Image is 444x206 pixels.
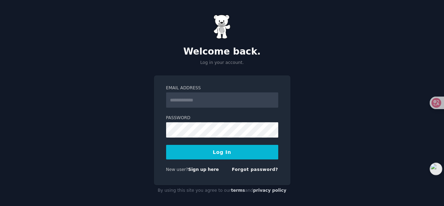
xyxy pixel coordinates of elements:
div: By using this site you agree to our and [154,185,290,196]
a: privacy policy [253,188,287,193]
a: terms [231,188,245,193]
label: Email Address [166,85,278,91]
span: New user? [166,167,188,172]
a: Sign up here [188,167,219,172]
label: Password [166,115,278,121]
a: Forgot password? [232,167,278,172]
p: Log in your account. [154,60,290,66]
h2: Welcome back. [154,46,290,57]
img: Gummy Bear [213,15,231,39]
button: Log In [166,145,278,159]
